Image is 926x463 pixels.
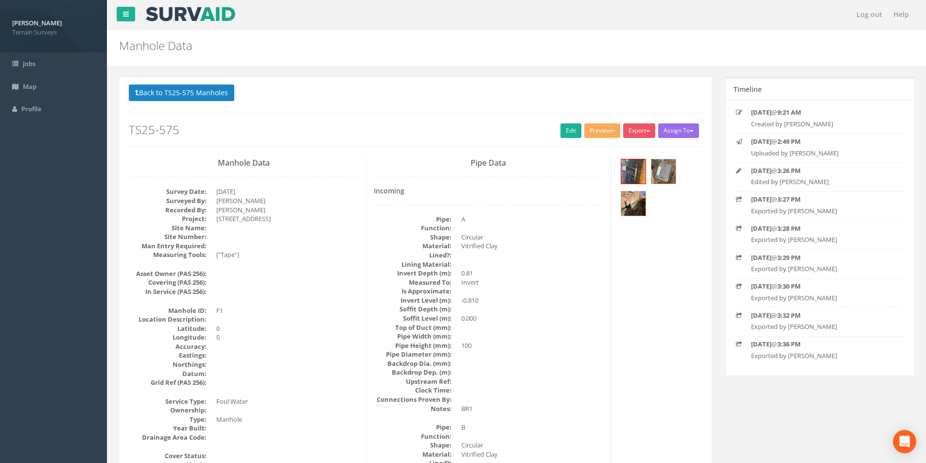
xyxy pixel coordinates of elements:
strong: [PERSON_NAME] [12,18,62,27]
dd: Foul Water [216,397,359,406]
dd: Circular [461,441,604,450]
dt: Measured To: [374,278,452,287]
p: Uploaded by [PERSON_NAME] [751,149,889,158]
p: Exported by [PERSON_NAME] [751,206,889,216]
img: 5c68696e-24ef-2295-c54e-a99fe1b7eed1_fca2ed19-eeea-c832-8a19-eca9463b1ae6_thumb.jpg [621,191,646,216]
p: @ [751,137,889,146]
dt: Pipe Width (mm): [374,332,452,341]
span: Profile [21,104,41,113]
dt: Pipe: [374,215,452,224]
p: Created by [PERSON_NAME] [751,120,889,129]
dt: Datum: [129,369,207,378]
p: @ [751,282,889,291]
dd: 0 [216,333,359,342]
dt: Year Built: [129,424,207,433]
dt: Type: [129,415,207,424]
dt: Recorded By: [129,206,207,215]
strong: 3:29 PM [777,253,801,262]
a: [PERSON_NAME] Terrain Surveys [12,16,95,36]
dt: Grid Ref (PAS 256): [129,378,207,387]
dt: Pipe Diameter (mm): [374,350,452,359]
dt: Drainage Area Code: [129,433,207,442]
h3: Manhole Data [129,159,359,168]
h2: Manhole Data [119,39,779,52]
dd: Manhole [216,415,359,424]
button: Back to TS25-575 Manholes [129,85,234,101]
button: Preview [584,123,620,138]
dt: Asset Owner (PAS 256): [129,269,207,278]
dt: Cover Status: [129,451,207,461]
strong: [DATE] [751,311,771,320]
dt: Upstream Ref: [374,377,452,386]
dt: Material: [374,450,452,459]
dt: Northings: [129,360,207,369]
strong: 3:28 PM [777,224,801,233]
dt: Backdrop Dia. (mm): [374,359,452,368]
dd: [DATE] [216,187,359,196]
p: @ [751,108,889,117]
dt: Survey Date: [129,187,207,196]
dd: Vitrified Clay [461,241,604,251]
p: Exported by [PERSON_NAME] [751,235,889,244]
strong: 3:32 PM [777,311,801,320]
strong: 3:26 PM [777,166,801,175]
dt: Measuring Tools: [129,250,207,259]
dt: Shape: [374,441,452,450]
h2: TS25-575 [129,123,702,136]
dt: Function: [374,432,452,441]
dt: Shape: [374,233,452,242]
dt: Site Number: [129,232,207,241]
p: @ [751,340,889,349]
dt: Ownership: [129,406,207,415]
strong: [DATE] [751,108,771,117]
dd: A [461,215,604,224]
dd: 0.000 [461,314,604,323]
p: @ [751,166,889,175]
dt: Connections Proven By: [374,395,452,404]
strong: [DATE] [751,224,771,233]
strong: [DATE] [751,282,771,291]
dt: Material: [374,241,452,251]
div: Open Intercom Messenger [893,430,916,453]
h4: Incoming [374,187,604,194]
dt: Service Type: [129,397,207,406]
dt: Longitude: [129,333,207,342]
strong: [DATE] [751,166,771,175]
dt: Site Name: [129,223,207,233]
dd: -0.810 [461,296,604,305]
dt: Lining Material: [374,260,452,269]
dd: Circular [461,233,604,242]
dt: Lined?: [374,251,452,260]
dt: Manhole ID: [129,306,207,315]
dt: Project: [129,214,207,223]
strong: 3:30 PM [777,282,801,291]
dd: BR1 [461,404,604,413]
dt: Function: [374,223,452,233]
dt: Man Entry Required: [129,241,207,251]
dd: [PERSON_NAME] [216,196,359,206]
dd: 0 [216,324,359,333]
strong: 3:36 PM [777,340,801,348]
p: Exported by [PERSON_NAME] [751,264,889,274]
dd: 0.81 [461,269,604,278]
dt: In Service (PAS 256): [129,287,207,296]
span: Map [23,82,36,91]
dt: Invert Level (m): [374,296,452,305]
button: Assign To [658,123,699,138]
p: Edited by [PERSON_NAME] [751,177,889,187]
img: 5c68696e-24ef-2295-c54e-a99fe1b7eed1_1eea9e94-a2e0-7e1a-80bb-b0092f8b5da3_thumb.jpg [651,159,676,184]
strong: [DATE] [751,195,771,204]
p: @ [751,224,889,233]
strong: [DATE] [751,340,771,348]
p: @ [751,311,889,320]
dd: 100 [461,341,604,350]
dt: Accuracy: [129,342,207,351]
strong: 2:49 PM [777,137,801,146]
p: Exported by [PERSON_NAME] [751,322,889,331]
dd: Invert [461,278,604,287]
dt: Notes: [374,404,452,413]
p: Exported by [PERSON_NAME] [751,351,889,360]
dt: Is Approximate: [374,287,452,296]
dd: F1 [216,306,359,315]
strong: 9:21 AM [777,108,801,117]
